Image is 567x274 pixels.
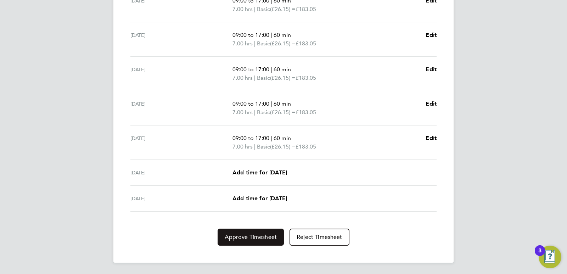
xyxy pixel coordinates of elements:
[232,74,253,81] span: 7.00 hrs
[257,74,270,82] span: Basic
[539,246,561,268] button: Open Resource Center, 3 new notifications
[274,66,291,73] span: 60 min
[232,168,287,177] a: Add time for [DATE]
[426,134,437,142] a: Edit
[296,6,316,12] span: £183.05
[257,5,270,13] span: Basic
[296,40,316,47] span: £183.05
[270,6,296,12] span: (£26.15) =
[130,100,232,117] div: [DATE]
[130,168,232,177] div: [DATE]
[296,143,316,150] span: £183.05
[257,142,270,151] span: Basic
[290,229,349,246] button: Reject Timesheet
[130,31,232,48] div: [DATE]
[232,100,269,107] span: 09:00 to 17:00
[274,135,291,141] span: 60 min
[254,6,256,12] span: |
[232,143,253,150] span: 7.00 hrs
[225,234,277,241] span: Approve Timesheet
[271,32,272,38] span: |
[296,109,316,116] span: £183.05
[232,40,253,47] span: 7.00 hrs
[232,109,253,116] span: 7.00 hrs
[232,66,269,73] span: 09:00 to 17:00
[232,32,269,38] span: 09:00 to 17:00
[232,194,287,203] a: Add time for [DATE]
[232,6,253,12] span: 7.00 hrs
[271,100,272,107] span: |
[274,100,291,107] span: 60 min
[538,251,541,260] div: 3
[218,229,284,246] button: Approve Timesheet
[270,74,296,81] span: (£26.15) =
[130,194,232,203] div: [DATE]
[232,195,287,202] span: Add time for [DATE]
[426,100,437,108] a: Edit
[271,135,272,141] span: |
[426,66,437,73] span: Edit
[271,66,272,73] span: |
[296,74,316,81] span: £183.05
[426,32,437,38] span: Edit
[426,135,437,141] span: Edit
[270,40,296,47] span: (£26.15) =
[232,135,269,141] span: 09:00 to 17:00
[130,134,232,151] div: [DATE]
[270,109,296,116] span: (£26.15) =
[426,100,437,107] span: Edit
[254,40,256,47] span: |
[297,234,342,241] span: Reject Timesheet
[254,143,256,150] span: |
[426,31,437,39] a: Edit
[254,74,256,81] span: |
[270,143,296,150] span: (£26.15) =
[426,65,437,74] a: Edit
[257,108,270,117] span: Basic
[130,65,232,82] div: [DATE]
[274,32,291,38] span: 60 min
[254,109,256,116] span: |
[257,39,270,48] span: Basic
[232,169,287,176] span: Add time for [DATE]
